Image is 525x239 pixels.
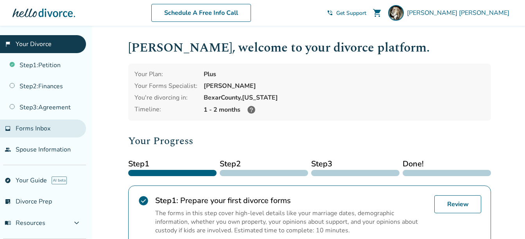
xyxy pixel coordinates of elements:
[311,158,400,170] span: Step 3
[5,198,11,205] span: list_alt_check
[155,209,428,235] p: The forms in this step cover high-level details like your marriage dates, demographic information...
[128,158,217,170] span: Step 1
[327,9,366,17] a: phone_in_talkGet Support
[134,70,197,78] div: Your Plan:
[16,124,50,133] span: Forms Inbox
[5,220,11,226] span: menu_book
[134,93,197,102] div: You're divorcing in:
[204,93,485,102] div: Bexar County, [US_STATE]
[204,82,485,90] div: [PERSON_NAME]
[151,4,251,22] a: Schedule A Free Info Call
[128,38,491,57] h1: [PERSON_NAME] , welcome to your divorce platform.
[204,105,485,114] div: 1 - 2 months
[407,9,512,17] span: [PERSON_NAME] [PERSON_NAME]
[336,9,366,17] span: Get Support
[128,133,491,149] h2: Your Progress
[327,10,333,16] span: phone_in_talk
[138,195,149,206] span: check_circle
[403,158,491,170] span: Done!
[220,158,308,170] span: Step 2
[155,195,178,206] strong: Step 1 :
[134,82,197,90] div: Your Forms Specialist:
[5,219,45,227] span: Resources
[434,195,481,213] a: Review
[134,105,197,114] div: Timeline:
[5,125,11,132] span: inbox
[5,146,11,153] span: people
[204,70,485,78] div: Plus
[155,195,428,206] h2: Prepare your first divorce forms
[5,41,11,47] span: flag_2
[373,8,382,18] span: shopping_cart
[5,177,11,184] span: explore
[52,177,67,184] span: AI beta
[72,218,81,228] span: expand_more
[388,5,404,21] img: Bonnie S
